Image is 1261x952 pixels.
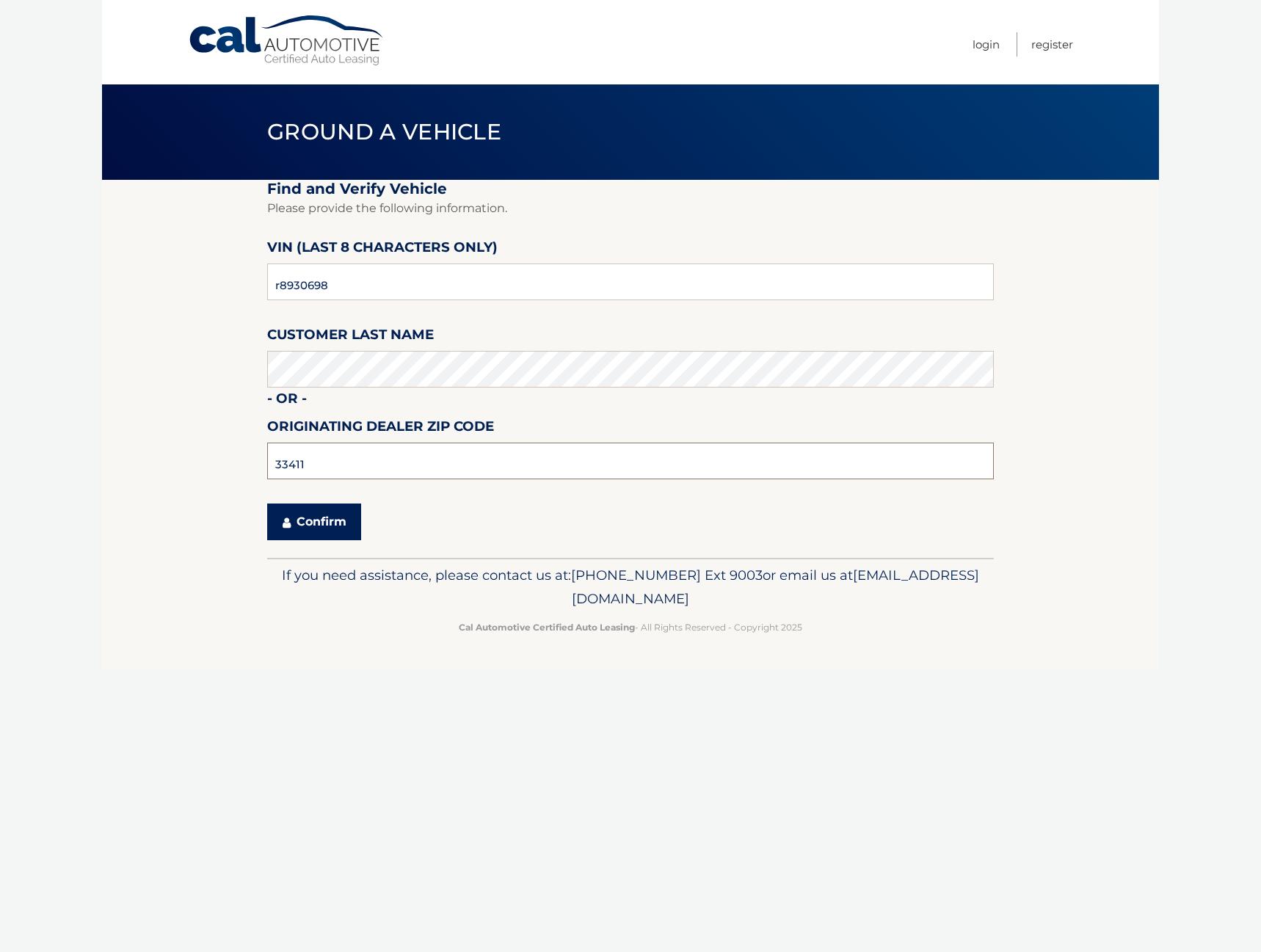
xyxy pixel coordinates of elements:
[267,504,361,540] button: Confirm
[267,198,994,219] p: Please provide the following information.
[459,622,635,633] strong: Cal Automotive Certified Auto Leasing
[277,619,984,635] p: - All Rights Reserved - Copyright 2025
[277,564,984,611] p: If you need assistance, please contact us at: or email us at
[1031,32,1073,57] a: Register
[267,415,494,443] label: Originating Dealer Zip Code
[973,32,1000,57] a: Login
[188,15,386,67] a: Cal Automotive
[267,180,994,198] h2: Find and Verify Vehicle
[267,324,434,351] label: Customer Last Name
[267,388,307,415] label: - or -
[267,236,498,264] label: VIN (last 8 characters only)
[267,118,501,145] span: Ground a Vehicle
[571,567,763,584] span: [PHONE_NUMBER] Ext 9003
